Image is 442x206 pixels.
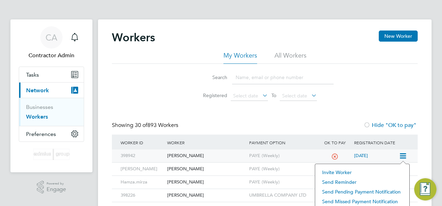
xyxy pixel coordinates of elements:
[363,122,416,129] label: Hide "OK to pay"
[119,175,411,181] a: Hamza.mirza[PERSON_NAME]PAYE (Weekly)[DATE]
[19,26,84,60] a: CAContractor Admin
[112,122,180,129] div: Showing
[165,163,247,175] div: [PERSON_NAME]
[223,51,257,64] li: My Workers
[19,51,84,60] span: Contractor Admin
[19,126,84,141] button: Preferences
[47,187,66,192] span: Engage
[119,162,411,168] a: [PERSON_NAME][PERSON_NAME]PAYE (Weekly)[DATE]
[233,93,258,99] span: Select date
[247,149,318,162] div: PAYE (Weekly)
[232,71,334,84] input: Name, email or phone number
[26,104,53,110] a: Businesses
[282,93,307,99] span: Select date
[379,31,418,42] button: New Worker
[352,135,411,151] div: Registration Date
[414,178,436,200] button: Engage Resource Center
[269,91,278,100] span: To
[119,189,411,195] a: 398226[PERSON_NAME]UMBRELLA COMPANY LTD[DATE]
[247,189,318,202] div: UMBRELLA COMPANY LTD
[26,113,48,120] a: Workers
[19,98,84,126] div: Network
[26,71,39,78] span: Tasks
[317,135,352,151] div: OK to pay
[319,168,406,177] li: Invite Worker
[119,189,165,202] div: 398226
[165,189,247,202] div: [PERSON_NAME]
[47,181,66,187] span: Powered by
[247,176,318,189] div: PAYE (Weekly)
[135,122,178,129] span: 893 Workers
[196,92,227,98] label: Registered
[247,135,318,151] div: Payment Option
[319,187,406,197] li: Send pending payment notification
[112,31,155,44] h2: Workers
[119,135,165,151] div: Worker ID
[165,135,247,151] div: Worker
[135,122,147,129] span: 30 of
[319,177,406,187] li: Send reminder
[119,176,165,189] div: Hamza.mirza
[46,33,57,42] span: CA
[196,74,227,80] label: Search
[26,87,49,94] span: Network
[119,149,165,162] div: 398942
[165,176,247,189] div: [PERSON_NAME]
[26,131,56,137] span: Preferences
[119,149,399,155] a: 398942[PERSON_NAME]PAYE (Weekly)[DATE]
[247,163,318,175] div: PAYE (Weekly)
[165,149,247,162] div: [PERSON_NAME]
[19,67,84,82] a: Tasks
[10,19,92,172] nav: Main navigation
[37,181,66,194] a: Powered byEngage
[19,83,84,98] button: Network
[354,153,368,158] span: [DATE]
[275,51,306,64] li: All Workers
[119,163,165,175] div: [PERSON_NAME]
[33,149,69,160] img: eximius-logo-retina.png
[19,149,84,160] a: Go to home page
